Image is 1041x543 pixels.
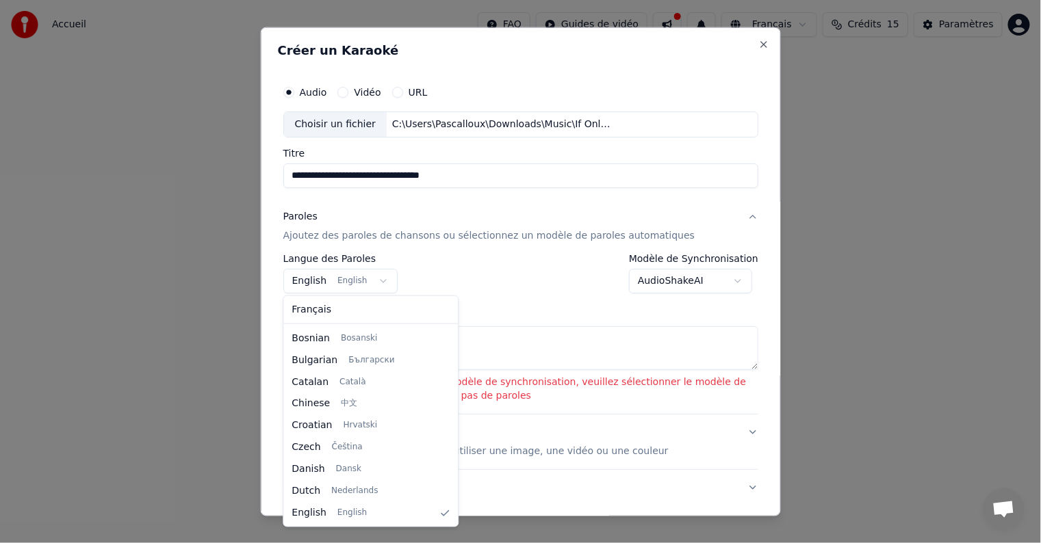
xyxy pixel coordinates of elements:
span: 中文 [341,399,357,410]
span: Danish [292,463,324,477]
span: Croatian [292,419,332,433]
span: Catalan [292,375,329,389]
span: Čeština [332,442,363,453]
span: Bosnian [292,332,330,345]
span: Bosanski [341,333,377,344]
span: Dutch [292,485,320,499]
span: Czech [292,441,320,455]
span: Hrvatski [344,421,378,432]
span: Bulgarian [292,354,337,367]
span: Български [348,355,394,366]
span: Chinese [292,397,330,411]
span: Français [292,303,331,317]
span: English [292,507,326,520]
span: Dansk [336,464,361,475]
span: Català [339,377,365,388]
span: English [337,508,367,519]
span: Nederlands [331,486,378,497]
